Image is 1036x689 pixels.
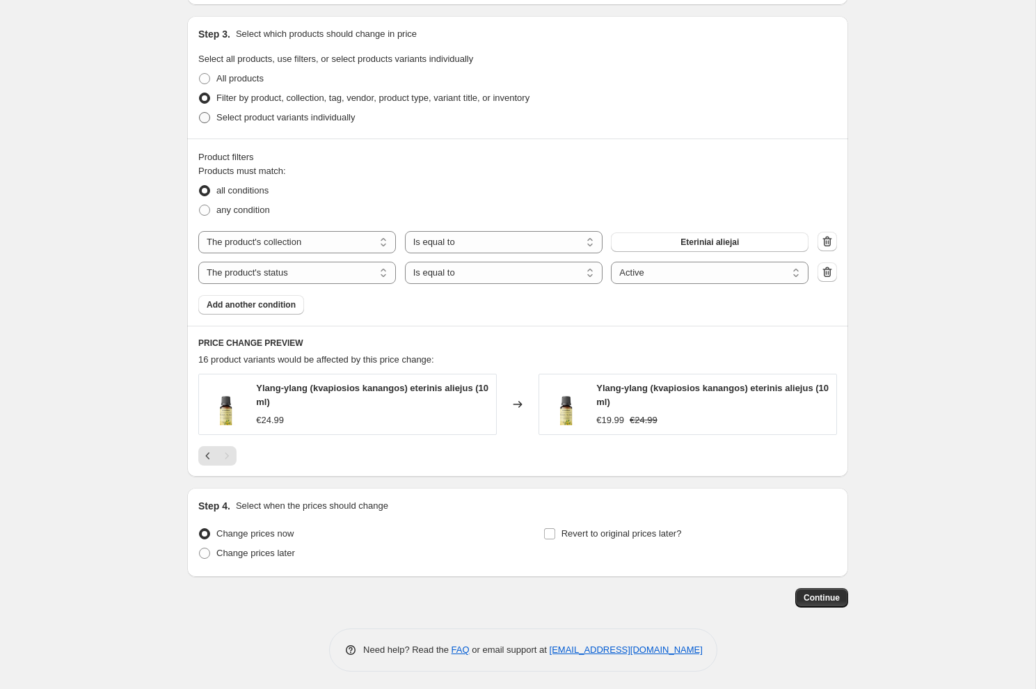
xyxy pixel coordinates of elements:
span: Select all products, use filters, or select products variants individually [198,54,473,64]
a: FAQ [452,644,470,655]
span: Select product variants individually [216,112,355,122]
div: Product filters [198,150,837,164]
img: aromama_900x1200_EA_Ylang-Ylang_Skaidrus_Mockup_LT_80x.png [206,383,245,425]
img: aromama_900x1200_EA_Ylang-Ylang_Skaidrus_Mockup_LT_80x.png [546,383,585,425]
strike: €24.99 [630,413,658,427]
span: Ylang-ylang (kvapiosios kanangos) eterinis aliejus (10 ml) [256,383,488,407]
span: Change prices later [216,548,295,558]
div: €19.99 [596,413,624,427]
span: 16 product variants would be affected by this price change: [198,354,434,365]
h6: PRICE CHANGE PREVIEW [198,338,837,349]
p: Select which products should change in price [236,27,417,41]
span: Need help? Read the [363,644,452,655]
span: Ylang-ylang (kvapiosios kanangos) eterinis aliejus (10 ml) [596,383,829,407]
span: Add another condition [207,299,296,310]
span: Eteriniai aliejai [680,237,739,248]
button: Continue [795,588,848,608]
span: Products must match: [198,166,286,176]
p: Select when the prices should change [236,499,388,513]
nav: Pagination [198,446,237,466]
span: Filter by product, collection, tag, vendor, product type, variant title, or inventory [216,93,529,103]
button: Eteriniai aliejai [611,232,808,252]
a: [EMAIL_ADDRESS][DOMAIN_NAME] [550,644,703,655]
h2: Step 4. [198,499,230,513]
span: any condition [216,205,270,215]
span: or email support at [470,644,550,655]
button: Previous [198,446,218,466]
button: Add another condition [198,295,304,315]
div: €24.99 [256,413,284,427]
h2: Step 3. [198,27,230,41]
span: Change prices now [216,528,294,539]
span: Revert to original prices later? [561,528,682,539]
span: All products [216,73,264,84]
span: all conditions [216,185,269,196]
span: Continue [804,592,840,603]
